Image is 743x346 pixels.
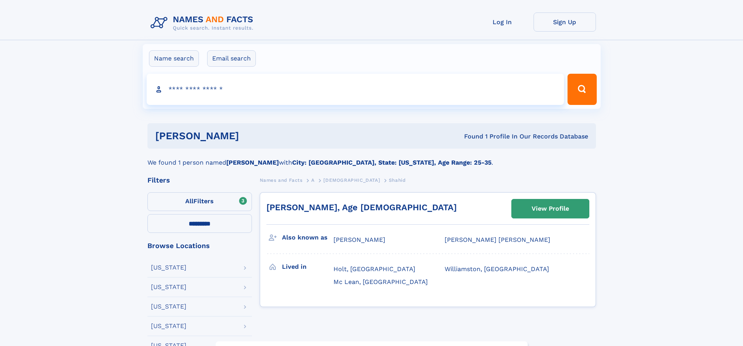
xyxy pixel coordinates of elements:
a: Names and Facts [260,175,303,185]
div: [US_STATE] [151,303,186,310]
a: [PERSON_NAME], Age [DEMOGRAPHIC_DATA] [266,202,457,212]
span: [PERSON_NAME] [333,236,385,243]
a: View Profile [512,199,589,218]
h1: [PERSON_NAME] [155,131,352,141]
div: View Profile [532,200,569,218]
button: Search Button [567,74,596,105]
div: [US_STATE] [151,323,186,329]
div: Browse Locations [147,242,252,249]
span: All [185,197,193,205]
b: [PERSON_NAME] [226,159,279,166]
input: search input [147,74,564,105]
b: City: [GEOGRAPHIC_DATA], State: [US_STATE], Age Range: 25-35 [292,159,491,166]
span: Holt, [GEOGRAPHIC_DATA] [333,265,415,273]
span: Mc Lean, [GEOGRAPHIC_DATA] [333,278,428,286]
h3: Also known as [282,231,333,244]
a: Sign Up [534,12,596,32]
label: Email search [207,50,256,67]
div: Found 1 Profile In Our Records Database [351,132,588,141]
div: We found 1 person named with . [147,149,596,167]
span: Williamston, [GEOGRAPHIC_DATA] [445,265,549,273]
a: [DEMOGRAPHIC_DATA] [323,175,380,185]
span: [DEMOGRAPHIC_DATA] [323,177,380,183]
div: Filters [147,177,252,184]
span: A [311,177,315,183]
div: [US_STATE] [151,284,186,290]
span: Shahid [389,177,406,183]
a: Log In [471,12,534,32]
label: Name search [149,50,199,67]
h3: Lived in [282,260,333,273]
img: Logo Names and Facts [147,12,260,34]
div: [US_STATE] [151,264,186,271]
a: A [311,175,315,185]
label: Filters [147,192,252,211]
span: [PERSON_NAME] [PERSON_NAME] [445,236,550,243]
